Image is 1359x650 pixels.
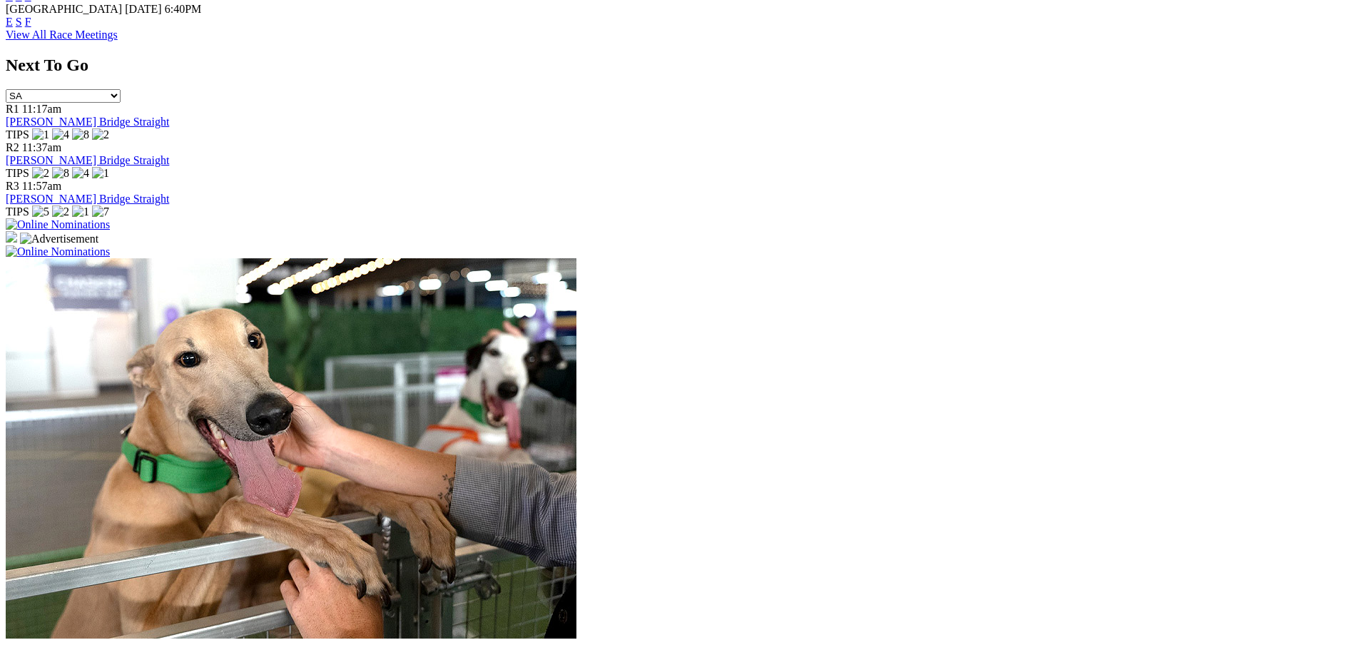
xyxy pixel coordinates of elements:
[22,180,61,192] span: 11:57am
[72,167,89,180] img: 4
[20,233,98,245] img: Advertisement
[22,141,61,153] span: 11:37am
[6,205,29,218] span: TIPS
[6,245,110,258] img: Online Nominations
[6,231,17,243] img: 15187_Greyhounds_GreysPlayCentral_Resize_SA_WebsiteBanner_300x115_2025.jpg
[125,3,162,15] span: [DATE]
[6,3,122,15] span: [GEOGRAPHIC_DATA]
[92,205,109,218] img: 7
[6,116,169,128] a: [PERSON_NAME] Bridge Straight
[6,193,169,205] a: [PERSON_NAME] Bridge Straight
[6,154,169,166] a: [PERSON_NAME] Bridge Straight
[6,180,19,192] span: R3
[6,141,19,153] span: R2
[32,128,49,141] img: 1
[32,167,49,180] img: 2
[52,128,69,141] img: 4
[6,167,29,179] span: TIPS
[72,128,89,141] img: 8
[52,167,69,180] img: 8
[25,16,31,28] a: F
[22,103,61,115] span: 11:17am
[52,205,69,218] img: 2
[92,167,109,180] img: 1
[6,258,576,639] img: Westy_Cropped.jpg
[92,128,109,141] img: 2
[32,205,49,218] img: 5
[6,103,19,115] span: R1
[6,128,29,141] span: TIPS
[6,218,110,231] img: Online Nominations
[165,3,202,15] span: 6:40PM
[16,16,22,28] a: S
[6,29,118,41] a: View All Race Meetings
[72,205,89,218] img: 1
[6,56,1353,75] h2: Next To Go
[6,16,13,28] a: E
